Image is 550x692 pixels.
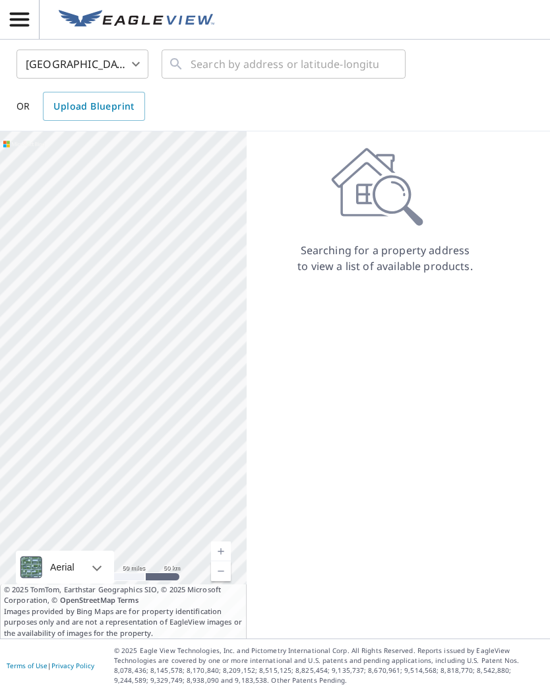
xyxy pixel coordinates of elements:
a: Terms [117,595,139,605]
span: © 2025 TomTom, Earthstar Geographics SIO, © 2025 Microsoft Corporation, © [4,584,243,606]
a: Current Level 7, Zoom In [211,541,231,561]
div: OR [16,92,145,121]
a: EV Logo [51,2,222,38]
p: © 2025 Eagle View Technologies, Inc. and Pictometry International Corp. All Rights Reserved. Repo... [114,646,543,685]
a: Upload Blueprint [43,92,144,121]
a: Terms of Use [7,661,47,670]
p: | [7,662,94,670]
a: Privacy Policy [51,661,94,670]
a: Current Level 7, Zoom Out [211,561,231,581]
a: OpenStreetMap [60,595,115,605]
input: Search by address or latitude-longitude [191,46,379,83]
div: Aerial [16,551,114,584]
div: [GEOGRAPHIC_DATA] [16,46,148,83]
div: Aerial [46,551,78,584]
p: Searching for a property address to view a list of available products. [297,242,474,274]
img: EV Logo [59,10,214,30]
span: Upload Blueprint [53,98,134,115]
